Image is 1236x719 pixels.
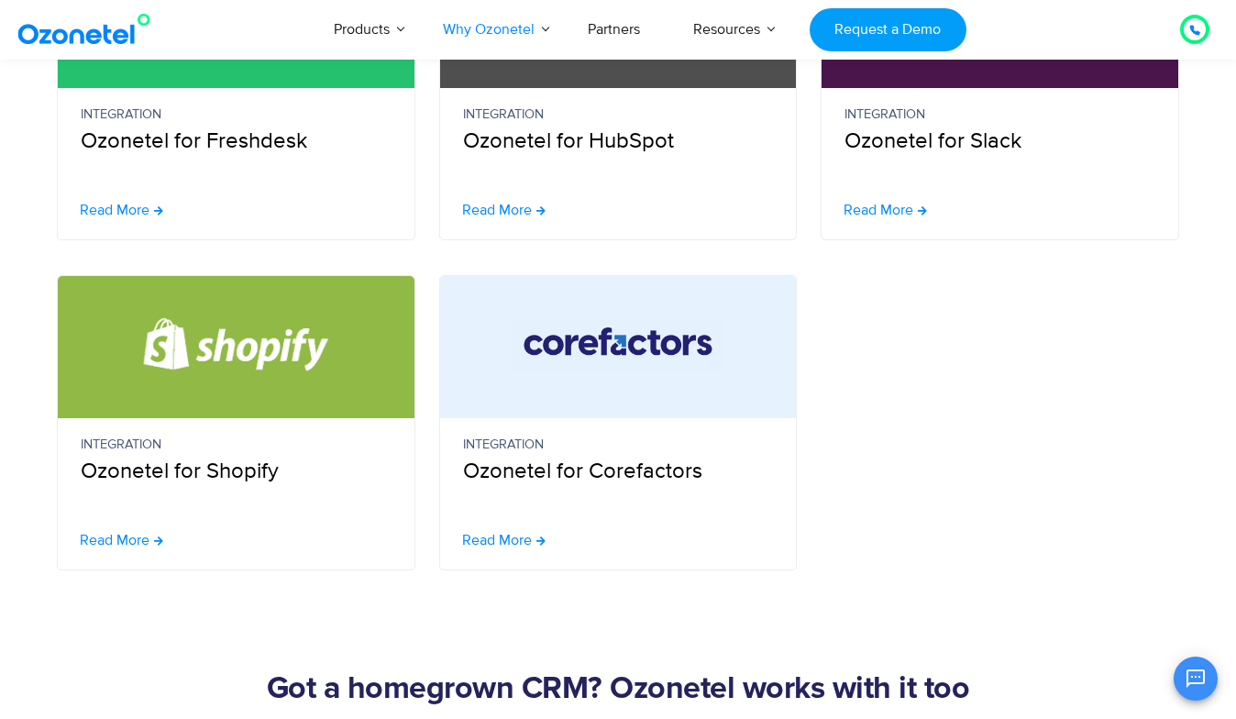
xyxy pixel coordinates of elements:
[463,105,774,158] p: Ozonetel for HubSpot
[463,435,774,488] p: Ozonetel for Corefactors
[462,533,532,548] span: Read More
[81,105,392,158] p: Ozonetel for Freshdesk
[81,105,392,125] small: Integration
[844,105,1155,158] p: Ozonetel for Slack
[810,8,966,51] a: Request a Demo
[463,105,774,125] small: Integration
[81,435,392,488] p: Ozonetel for Shopify
[462,533,546,548] a: Read More
[80,203,163,217] a: Read More
[80,203,149,217] span: Read More
[462,203,546,217] a: Read More
[80,533,149,548] span: Read More
[463,435,774,455] small: Integration
[1174,657,1218,701] button: Open chat
[81,435,392,455] small: Integration
[844,203,913,217] span: Read More
[844,203,927,217] a: Read More
[80,533,163,548] a: Read More
[45,671,1191,708] h2: Got a homegrown CRM? Ozonetel works with it too
[462,203,532,217] span: Read More
[844,105,1155,125] small: Integration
